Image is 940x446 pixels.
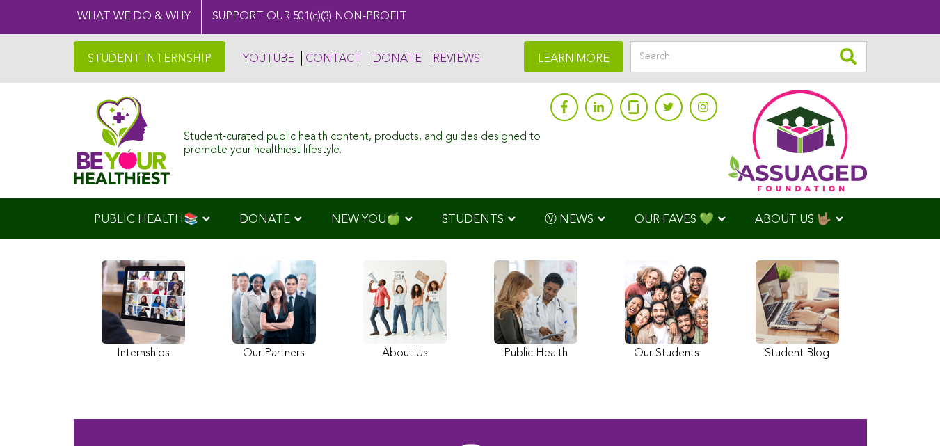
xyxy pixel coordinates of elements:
span: NEW YOU🍏 [331,214,401,225]
span: STUDENTS [442,214,504,225]
a: STUDENT INTERNSHIP [74,41,225,72]
img: Assuaged App [728,90,867,191]
a: REVIEWS [429,51,480,66]
span: DONATE [239,214,290,225]
input: Search [630,41,867,72]
div: Navigation Menu [74,198,867,239]
span: Ⓥ NEWS [545,214,594,225]
a: DONATE [369,51,422,66]
iframe: Chat Widget [870,379,940,446]
span: ABOUT US 🤟🏽 [755,214,831,225]
div: Student-curated public health content, products, and guides designed to promote your healthiest l... [184,124,543,157]
img: glassdoor [628,100,638,114]
span: PUBLIC HEALTH📚 [94,214,198,225]
span: OUR FAVES 💚 [635,214,714,225]
a: CONTACT [301,51,362,66]
a: LEARN MORE [524,41,623,72]
img: Assuaged [74,96,170,184]
a: YOUTUBE [239,51,294,66]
